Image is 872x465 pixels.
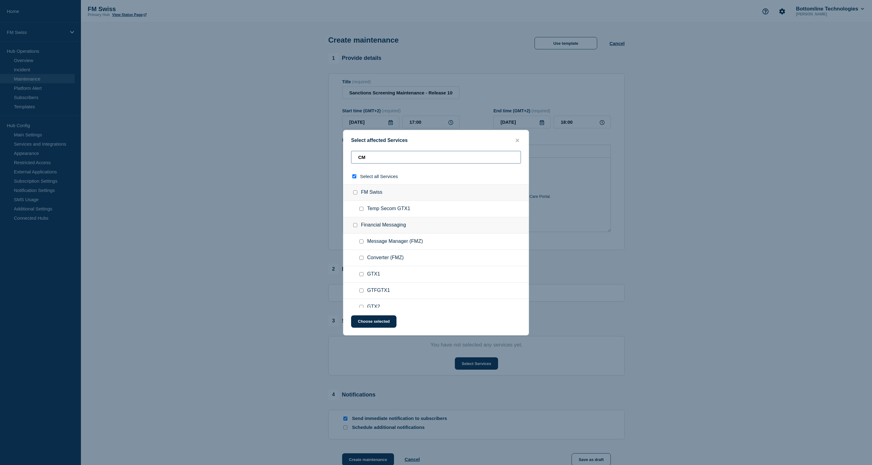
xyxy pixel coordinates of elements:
[359,207,363,211] input: Temp Secom GTX1 checkbox
[343,138,529,143] div: Select affected Services
[353,190,357,194] input: FM Swiss checkbox
[359,305,363,309] input: GTX2 checkbox
[351,315,396,328] button: Choose selected
[359,256,363,260] input: Converter (FMZ) checkbox
[353,223,357,227] input: Financial Messaging checkbox
[367,206,410,212] span: Temp Secom GTX1
[367,239,423,245] span: Message Manager (FMZ)
[343,217,529,234] div: Financial Messaging
[367,255,404,261] span: Converter (FMZ)
[367,271,380,277] span: GTX1
[359,289,363,293] input: GTFGTX1 checkbox
[367,288,390,294] span: GTFGTX1
[343,184,529,201] div: FM Swiss
[351,151,521,164] input: Search
[360,174,398,179] span: Select all Services
[359,272,363,276] input: GTX1 checkbox
[352,174,356,178] input: select all checkbox
[367,304,380,310] span: GTX2
[359,239,363,243] input: Message Manager (FMZ) checkbox
[514,138,521,143] button: close button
